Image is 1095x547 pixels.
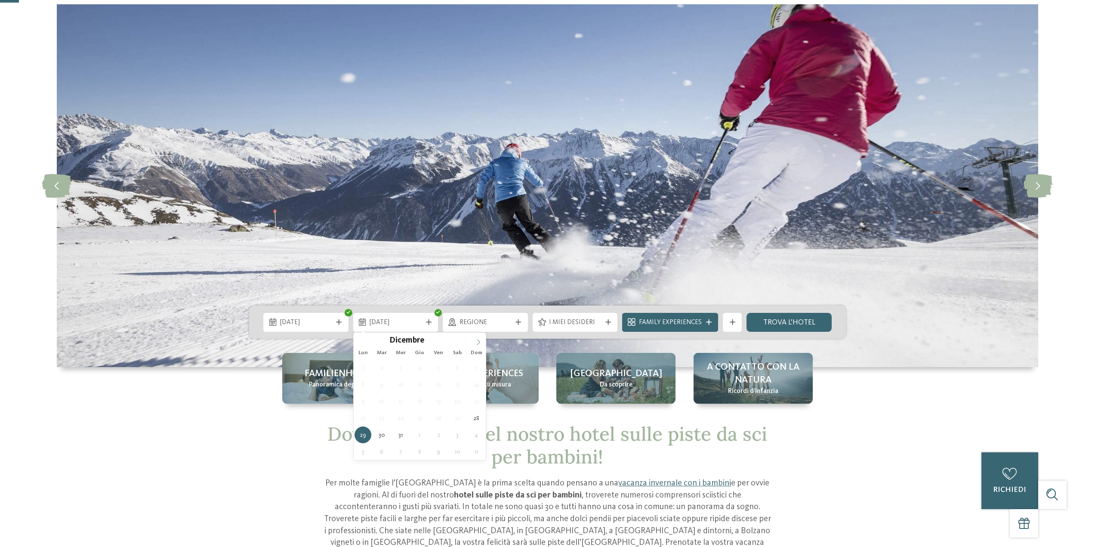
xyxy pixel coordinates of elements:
[556,353,676,404] a: Hotel sulle piste da sci per bambini: divertimento senza confini [GEOGRAPHIC_DATA] Da scoprire
[981,452,1038,509] a: richiedi
[411,410,428,426] span: Dicembre 25, 2025
[373,376,390,393] span: Dicembre 9, 2025
[449,393,466,410] span: Dicembre 20, 2025
[410,350,429,356] span: Gio
[639,318,702,328] span: Family Experiences
[411,393,428,410] span: Dicembre 18, 2025
[468,359,485,376] span: Dicembre 7, 2025
[618,479,731,488] a: vacanza invernale con i bambini
[460,318,512,328] span: Regione
[392,426,409,443] span: Dicembre 31, 2025
[411,426,428,443] span: Gennaio 1, 2026
[468,393,485,410] span: Dicembre 21, 2025
[355,410,371,426] span: Dicembre 22, 2025
[468,426,485,443] span: Gennaio 4, 2026
[355,359,371,376] span: Dicembre 1, 2025
[305,367,379,380] span: Familienhotels
[694,353,813,404] a: Hotel sulle piste da sci per bambini: divertimento senza confini A contatto con la natura Ricordi...
[355,376,371,393] span: Dicembre 8, 2025
[600,380,632,390] span: Da scoprire
[355,393,371,410] span: Dicembre 15, 2025
[370,318,422,328] span: [DATE]
[467,350,486,356] span: Dom
[373,410,390,426] span: Dicembre 23, 2025
[327,422,767,469] span: Dov’è che si va? Nel nostro hotel sulle piste da sci per bambini!
[430,393,447,410] span: Dicembre 19, 2025
[468,410,485,426] span: Dicembre 28, 2025
[373,393,390,410] span: Dicembre 16, 2025
[449,410,466,426] span: Dicembre 27, 2025
[282,353,401,404] a: Hotel sulle piste da sci per bambini: divertimento senza confini Familienhotels Panoramica degli ...
[392,359,409,376] span: Dicembre 3, 2025
[280,318,332,328] span: [DATE]
[549,318,601,328] span: I miei desideri
[392,376,409,393] span: Dicembre 10, 2025
[373,426,390,443] span: Dicembre 30, 2025
[449,443,466,460] span: Gennaio 10, 2026
[373,350,392,356] span: Mar
[309,380,375,390] span: Panoramica degli hotel
[392,393,409,410] span: Dicembre 17, 2025
[468,443,485,460] span: Gennaio 11, 2026
[354,350,373,356] span: Lun
[355,443,371,460] span: Gennaio 5, 2026
[448,350,467,356] span: Sab
[429,350,448,356] span: Ven
[411,443,428,460] span: Gennaio 8, 2026
[373,359,390,376] span: Dicembre 2, 2025
[430,359,447,376] span: Dicembre 5, 2025
[728,387,778,396] span: Ricordi d’infanzia
[993,486,1026,494] span: richiedi
[430,376,447,393] span: Dicembre 12, 2025
[392,443,409,460] span: Gennaio 7, 2026
[430,410,447,426] span: Dicembre 26, 2025
[430,443,447,460] span: Gennaio 9, 2026
[570,367,662,380] span: [GEOGRAPHIC_DATA]
[411,376,428,393] span: Dicembre 11, 2025
[57,4,1038,367] img: Hotel sulle piste da sci per bambini: divertimento senza confini
[424,336,453,345] input: Year
[468,376,485,393] span: Dicembre 14, 2025
[389,337,424,345] span: Dicembre
[449,376,466,393] span: Dicembre 13, 2025
[703,361,803,387] span: A contatto con la natura
[392,410,409,426] span: Dicembre 24, 2025
[430,426,447,443] span: Gennaio 2, 2026
[454,491,582,500] strong: hotel sulle piste da sci per bambini
[746,313,832,332] a: trova l’hotel
[355,426,371,443] span: Dicembre 29, 2025
[411,359,428,376] span: Dicembre 4, 2025
[391,350,410,356] span: Mer
[449,426,466,443] span: Gennaio 3, 2026
[373,443,390,460] span: Gennaio 6, 2026
[449,359,466,376] span: Dicembre 6, 2025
